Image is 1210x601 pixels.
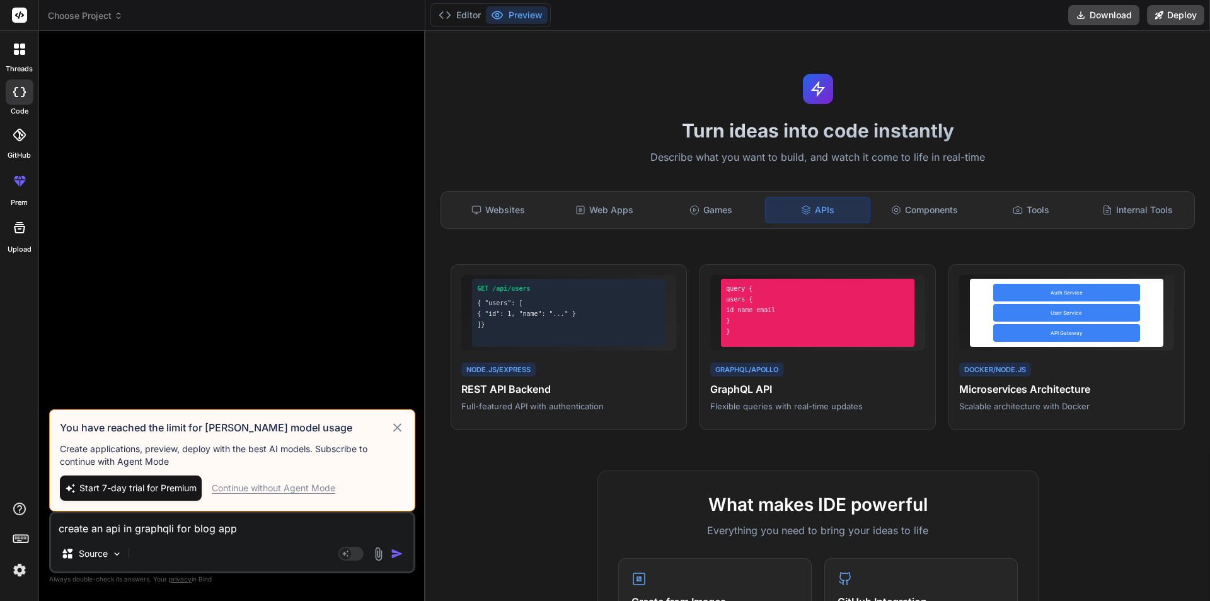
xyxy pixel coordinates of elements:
h4: Microservices Architecture [959,382,1174,397]
p: Scalable architecture with Docker [959,400,1174,412]
img: icon [391,547,403,560]
button: Deploy [1147,5,1204,25]
div: Tools [979,197,1083,223]
button: Start 7-day trial for Premium [60,476,202,501]
div: ]} [477,320,660,329]
div: Websites [446,197,550,223]
span: privacy [169,575,192,583]
p: Source [79,547,108,560]
label: code [11,106,28,117]
div: GraphQL/Apollo [710,363,783,377]
h3: You have reached the limit for [PERSON_NAME] model usage [60,420,390,435]
label: prem [11,197,28,208]
div: { "id": 1, "name": "..." } [477,309,660,318]
button: Download [1068,5,1139,25]
img: Pick Models [112,549,122,559]
div: Games [659,197,763,223]
label: GitHub [8,150,31,161]
div: Docker/Node.js [959,363,1031,377]
h4: REST API Backend [461,382,676,397]
p: Everything you need to bring your ideas to life [618,523,1018,538]
div: } [726,327,909,336]
span: Choose Project [48,9,123,22]
div: } [726,316,909,325]
label: Upload [8,244,32,255]
span: Start 7-day trial for Premium [79,482,197,494]
button: Preview [486,6,548,24]
p: Full-featured API with authentication [461,400,676,412]
div: Node.js/Express [461,363,536,377]
button: Editor [434,6,486,24]
div: query { [726,284,909,293]
p: Flexible queries with real-time updates [710,400,925,412]
div: User Service [993,304,1140,322]
h1: Turn ideas into code instantly [433,119,1202,142]
div: GET /api/users [477,284,660,293]
p: Create applications, preview, deploy with the best AI models. Subscribe to continue with Agent Mode [60,443,405,468]
img: attachment [371,547,386,561]
div: { "users": [ [477,298,660,308]
div: users { [726,295,909,304]
div: Internal Tools [1085,197,1189,223]
div: API Gateway [993,324,1140,342]
div: APIs [765,197,870,223]
label: threads [6,64,33,74]
div: Continue without Agent Mode [212,482,335,494]
p: Describe what you want to build, and watch it come to life in real-time [433,149,1202,166]
h4: GraphQL API [710,382,925,397]
div: Auth Service [993,284,1140,301]
p: Always double-check its answers. Your in Bind [49,573,415,585]
textarea: create an api in graphqli for blog app [51,513,413,536]
img: settings [9,559,30,581]
div: Components [873,197,977,223]
div: id name email [726,305,909,315]
div: Web Apps [553,197,657,223]
h2: What makes IDE powerful [618,491,1018,518]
